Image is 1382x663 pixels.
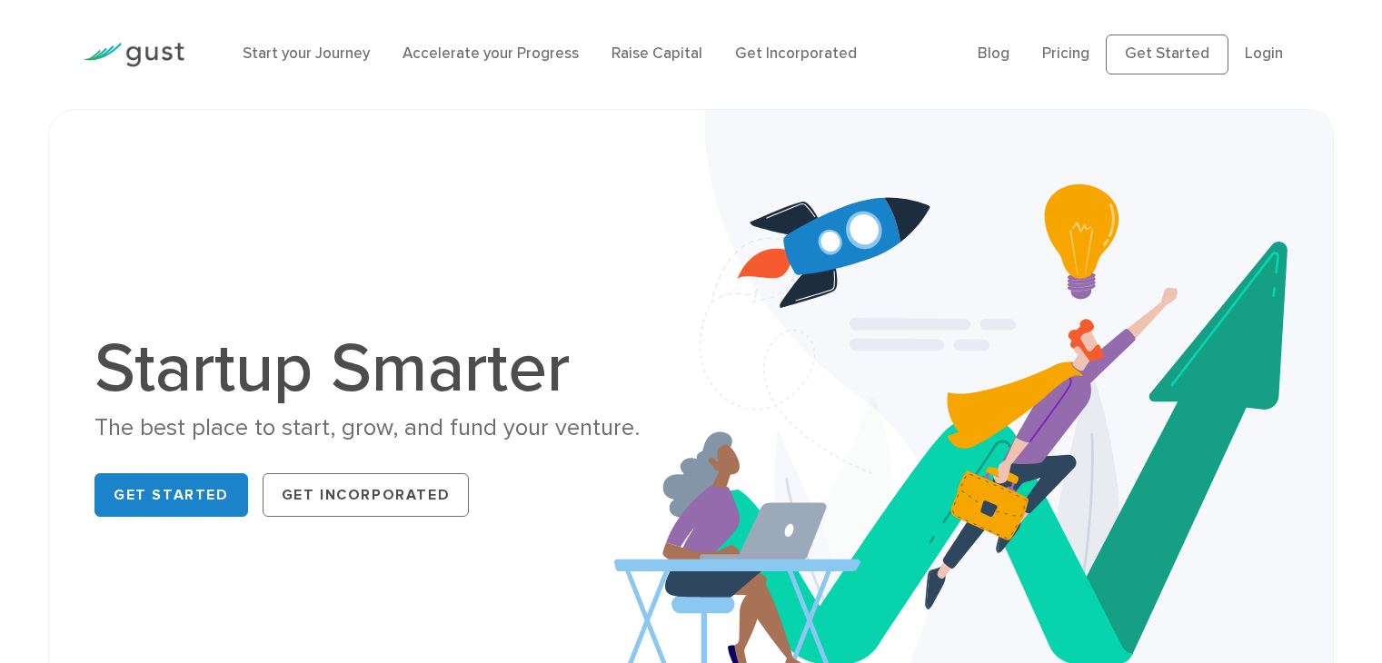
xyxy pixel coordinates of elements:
a: Blog [978,45,1009,63]
a: Pricing [1042,45,1089,63]
a: Get Started [94,473,248,517]
a: Login [1245,45,1283,63]
img: Gust Logo [83,43,184,67]
div: The best place to start, grow, and fund your venture. [94,412,677,444]
h1: Startup Smarter [94,334,677,403]
a: Get Started [1106,35,1228,74]
a: Get Incorporated [263,473,470,517]
a: Start your Journey [243,45,370,63]
a: Accelerate your Progress [403,45,579,63]
a: Raise Capital [611,45,702,63]
a: Get Incorporated [735,45,857,63]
